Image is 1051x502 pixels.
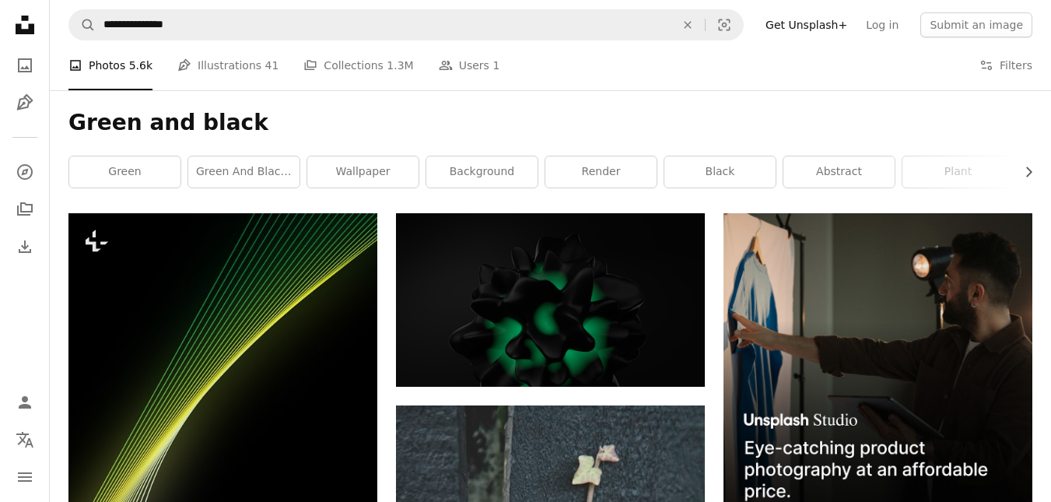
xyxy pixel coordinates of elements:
[439,40,500,90] a: Users 1
[9,231,40,262] a: Download History
[857,12,908,37] a: Log in
[68,463,377,477] a: a black background with a green and yellow line
[396,293,705,307] a: a black and green abstract object on a black background
[265,57,279,74] span: 41
[902,156,1014,188] a: plant
[68,109,1032,137] h1: Green and black
[1014,156,1032,188] button: scroll list to the right
[9,194,40,225] a: Collections
[920,12,1032,37] button: Submit an image
[9,387,40,418] a: Log in / Sign up
[9,156,40,188] a: Explore
[69,156,180,188] a: green
[387,57,413,74] span: 1.3M
[9,424,40,455] button: Language
[706,10,743,40] button: Visual search
[69,10,96,40] button: Search Unsplash
[492,57,499,74] span: 1
[9,462,40,493] button: Menu
[671,10,705,40] button: Clear
[303,40,413,90] a: Collections 1.3M
[783,156,895,188] a: abstract
[396,213,705,387] img: a black and green abstract object on a black background
[664,156,776,188] a: black
[307,156,419,188] a: wallpaper
[979,40,1032,90] button: Filters
[756,12,857,37] a: Get Unsplash+
[188,156,300,188] a: green and black background
[545,156,657,188] a: render
[177,40,279,90] a: Illustrations 41
[68,9,744,40] form: Find visuals sitewide
[9,87,40,118] a: Illustrations
[9,50,40,81] a: Photos
[426,156,538,188] a: background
